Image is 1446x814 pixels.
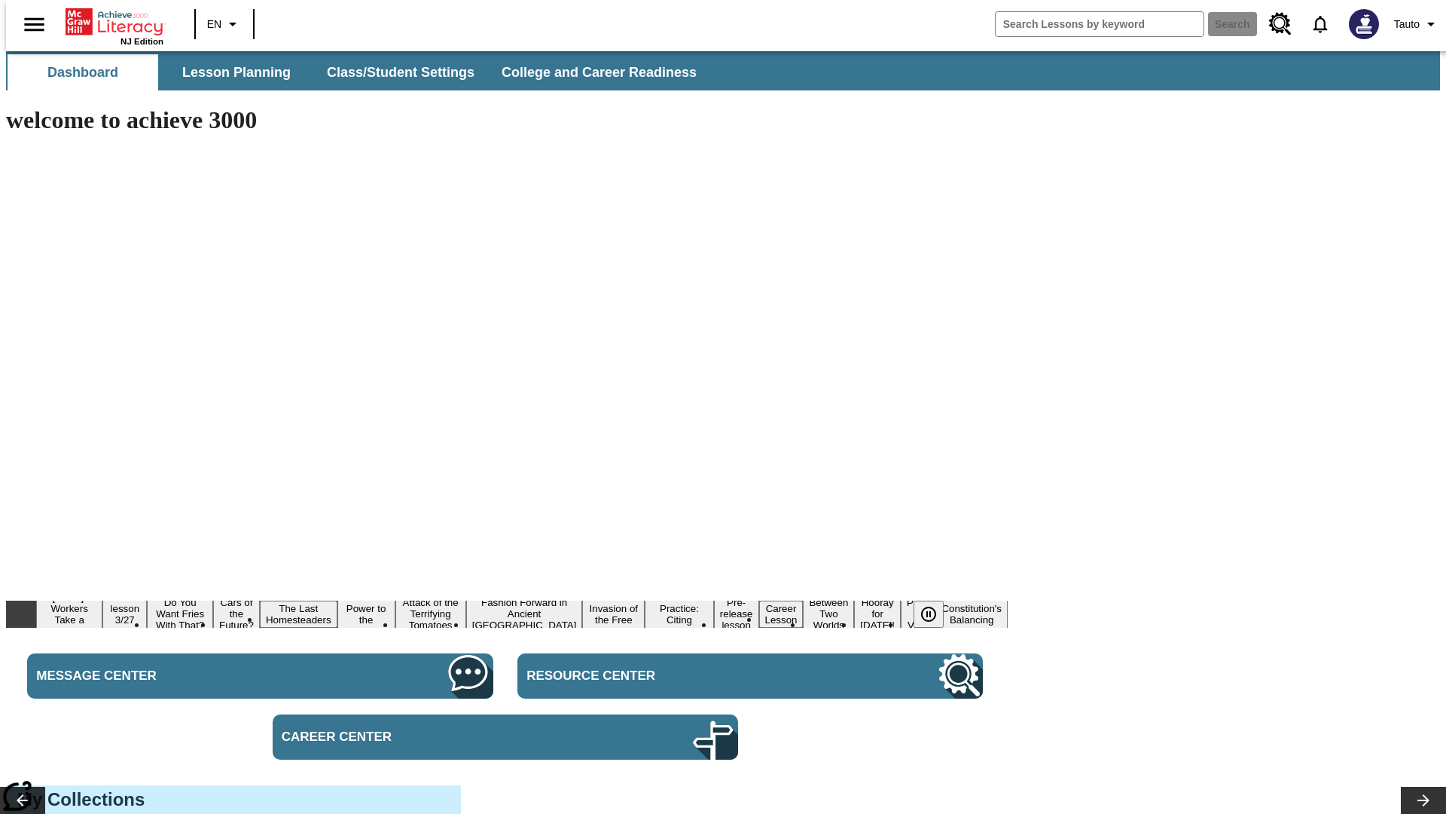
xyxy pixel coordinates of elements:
span: Message Center [36,669,319,684]
button: Slide 16 The Constitution's Balancing Act [935,589,1008,639]
button: Slide 14 Hooray for Constitution Day! [854,595,901,633]
button: Dashboard [8,54,158,90]
button: Pause [914,601,944,628]
button: Class/Student Settings [315,54,487,90]
span: EN [207,17,221,32]
button: Select a new avatar [1340,5,1388,44]
div: Home [66,5,163,46]
button: Slide 13 Between Two Worlds [803,595,854,633]
button: Profile/Settings [1388,11,1446,38]
a: Resource Center, Will open in new tab [517,653,983,699]
button: Slide 7 Attack of the Terrifying Tomatoes [395,595,466,633]
h3: My Collections [17,789,450,810]
button: Open side menu [12,2,56,47]
div: SubNavbar [6,54,710,90]
button: Lesson carousel, Next [1401,787,1446,814]
button: Slide 8 Fashion Forward in Ancient Rome [466,595,583,633]
a: Notifications [1301,5,1340,44]
button: Slide 1 Labor Day: Workers Take a Stand [36,589,102,639]
button: Slide 2 Test lesson 3/27 en [102,589,147,639]
img: Avatar [1349,9,1379,39]
a: Resource Center, Will open in new tab [1260,4,1301,44]
a: Message Center [27,653,493,699]
button: Slide 5 The Last Homesteaders [260,601,337,628]
button: Slide 15 Point of View [901,595,935,633]
button: Slide 10 Mixed Practice: Citing Evidence [645,589,714,639]
div: Pause [914,601,959,628]
button: Slide 9 The Invasion of the Free CD [582,589,645,639]
button: Language: EN, Select a language [200,11,249,38]
input: search field [996,12,1203,36]
button: College and Career Readiness [490,54,709,90]
span: Career Center [282,730,565,745]
a: Career Center [273,715,738,760]
button: Slide 4 Cars of the Future? [213,595,260,633]
button: Slide 6 Solar Power to the People [337,589,395,639]
h1: welcome to achieve 3000 [6,106,1008,134]
button: Slide 12 Career Lesson [759,601,804,628]
span: Resource Center [526,669,810,684]
span: Tauto [1394,17,1420,32]
div: SubNavbar [6,51,1440,90]
span: NJ Edition [120,37,163,46]
button: Slide 11 Pre-release lesson [714,595,759,633]
button: Slide 3 Do You Want Fries With That? [147,595,213,633]
a: Home [66,7,163,37]
button: Lesson Planning [161,54,312,90]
